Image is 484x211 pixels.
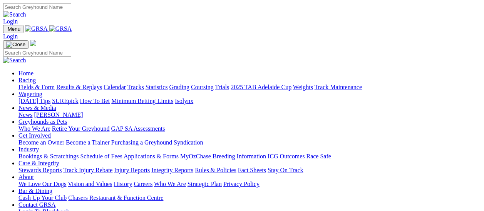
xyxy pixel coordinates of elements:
[175,98,193,104] a: Isolynx
[18,167,62,173] a: Stewards Reports
[56,84,102,90] a: Results & Replays
[18,84,481,91] div: Racing
[66,139,110,146] a: Become a Trainer
[18,111,481,118] div: News & Media
[25,25,48,32] img: GRSA
[68,181,112,187] a: Vision and Values
[293,84,313,90] a: Weights
[124,153,179,159] a: Applications & Forms
[114,181,132,187] a: History
[215,84,229,90] a: Trials
[18,105,56,111] a: News & Media
[191,84,214,90] a: Coursing
[18,181,66,187] a: We Love Our Dogs
[18,84,55,90] a: Fields & Form
[306,153,331,159] a: Race Safe
[80,98,110,104] a: How To Bet
[63,167,112,173] a: Track Injury Rebate
[315,84,362,90] a: Track Maintenance
[238,167,266,173] a: Fact Sheets
[223,181,260,187] a: Privacy Policy
[268,167,303,173] a: Stay On Track
[213,153,266,159] a: Breeding Information
[18,153,481,160] div: Industry
[104,84,126,90] a: Calendar
[18,125,50,132] a: Who We Are
[18,201,55,208] a: Contact GRSA
[18,125,481,132] div: Greyhounds as Pets
[18,70,33,76] a: Home
[3,40,28,49] button: Toggle navigation
[188,181,222,187] a: Strategic Plan
[146,84,168,90] a: Statistics
[174,139,203,146] a: Syndication
[6,42,25,48] img: Close
[111,139,172,146] a: Purchasing a Greyhound
[231,84,291,90] a: 2025 TAB Adelaide Cup
[18,153,79,159] a: Bookings & Scratchings
[3,49,71,57] input: Search
[18,194,67,201] a: Cash Up Your Club
[154,181,186,187] a: Who We Are
[18,139,481,146] div: Get Involved
[127,84,144,90] a: Tracks
[18,188,52,194] a: Bar & Dining
[34,111,83,118] a: [PERSON_NAME]
[68,194,163,201] a: Chasers Restaurant & Function Centre
[114,167,150,173] a: Injury Reports
[18,160,59,166] a: Care & Integrity
[268,153,305,159] a: ICG Outcomes
[18,167,481,174] div: Care & Integrity
[195,167,236,173] a: Rules & Policies
[18,118,67,125] a: Greyhounds as Pets
[180,153,211,159] a: MyOzChase
[18,91,42,97] a: Wagering
[3,25,23,33] button: Toggle navigation
[3,33,18,40] a: Login
[49,25,72,32] img: GRSA
[18,139,64,146] a: Become an Owner
[3,11,26,18] img: Search
[18,132,51,139] a: Get Involved
[18,98,50,104] a: [DATE] Tips
[169,84,189,90] a: Grading
[3,57,26,64] img: Search
[52,98,78,104] a: SUREpick
[3,3,71,11] input: Search
[30,40,36,46] img: logo-grsa-white.png
[18,146,39,153] a: Industry
[18,98,481,105] div: Wagering
[18,194,481,201] div: Bar & Dining
[151,167,193,173] a: Integrity Reports
[3,18,18,25] a: Login
[18,181,481,188] div: About
[18,77,36,83] a: Racing
[111,125,165,132] a: GAP SA Assessments
[80,153,122,159] a: Schedule of Fees
[111,98,173,104] a: Minimum Betting Limits
[134,181,152,187] a: Careers
[18,111,32,118] a: News
[8,26,20,32] span: Menu
[52,125,110,132] a: Retire Your Greyhound
[18,174,34,180] a: About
